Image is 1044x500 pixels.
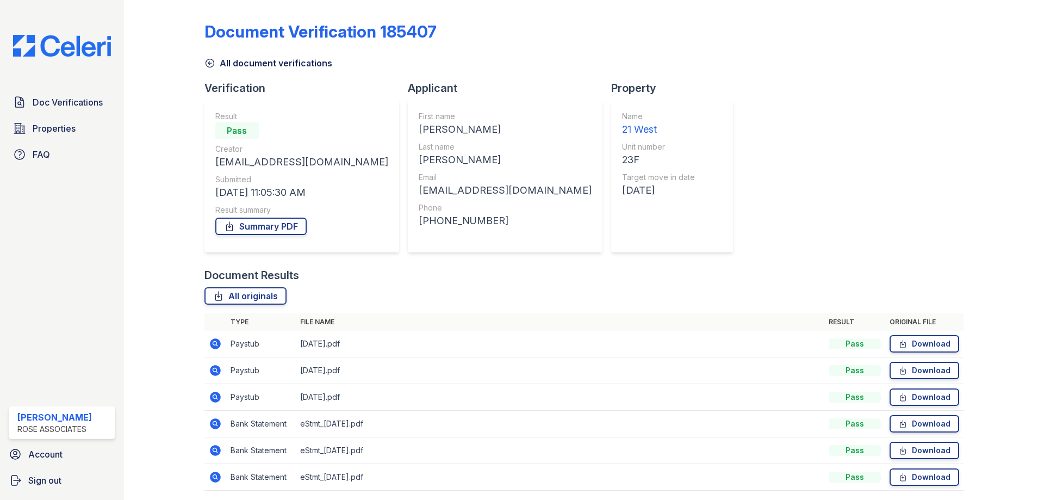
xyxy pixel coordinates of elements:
[215,185,388,200] div: [DATE] 11:05:30 AM
[622,122,695,137] div: 21 West
[33,148,50,161] span: FAQ
[419,213,592,229] div: [PHONE_NUMBER]
[890,362,959,379] a: Download
[829,472,881,483] div: Pass
[204,287,287,305] a: All originals
[296,464,824,491] td: eStmt_[DATE].pdf
[419,111,592,122] div: First name
[226,437,296,464] td: Bank Statement
[296,384,824,411] td: [DATE].pdf
[9,118,115,139] a: Properties
[4,470,120,491] a: Sign out
[226,331,296,357] td: Paystub
[33,96,103,109] span: Doc Verifications
[622,172,695,183] div: Target move in date
[204,268,299,283] div: Document Results
[890,415,959,433] a: Download
[9,91,115,113] a: Doc Verifications
[419,172,592,183] div: Email
[215,205,388,215] div: Result summary
[890,468,959,486] a: Download
[622,111,695,137] a: Name 21 West
[824,313,885,331] th: Result
[296,357,824,384] td: [DATE].pdf
[226,384,296,411] td: Paystub
[622,111,695,122] div: Name
[829,418,881,429] div: Pass
[226,357,296,384] td: Paystub
[419,122,592,137] div: [PERSON_NAME]
[890,442,959,459] a: Download
[226,411,296,437] td: Bank Statement
[9,144,115,165] a: FAQ
[885,313,964,331] th: Original file
[419,183,592,198] div: [EMAIL_ADDRESS][DOMAIN_NAME]
[215,174,388,185] div: Submitted
[215,144,388,155] div: Creator
[890,335,959,353] a: Download
[215,218,307,235] a: Summary PDF
[4,443,120,465] a: Account
[28,448,63,461] span: Account
[419,141,592,152] div: Last name
[28,474,61,487] span: Sign out
[296,437,824,464] td: eStmt_[DATE].pdf
[226,313,296,331] th: Type
[296,331,824,357] td: [DATE].pdf
[622,141,695,152] div: Unit number
[204,57,332,70] a: All document verifications
[890,388,959,406] a: Download
[419,152,592,168] div: [PERSON_NAME]
[829,365,881,376] div: Pass
[829,338,881,349] div: Pass
[419,202,592,213] div: Phone
[215,122,259,139] div: Pass
[296,313,824,331] th: File name
[215,155,388,170] div: [EMAIL_ADDRESS][DOMAIN_NAME]
[829,445,881,456] div: Pass
[611,81,742,96] div: Property
[17,424,92,435] div: Rose Associates
[33,122,76,135] span: Properties
[408,81,611,96] div: Applicant
[226,464,296,491] td: Bank Statement
[204,22,437,41] div: Document Verification 185407
[204,81,408,96] div: Verification
[17,411,92,424] div: [PERSON_NAME]
[622,152,695,168] div: 23F
[4,35,120,57] img: CE_Logo_Blue-a8612792a0a2168367f1c8372b55b34899dd931a85d93a1a3d3e32e68fde9ad4.png
[829,392,881,403] div: Pass
[622,183,695,198] div: [DATE]
[215,111,388,122] div: Result
[296,411,824,437] td: eStmt_[DATE].pdf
